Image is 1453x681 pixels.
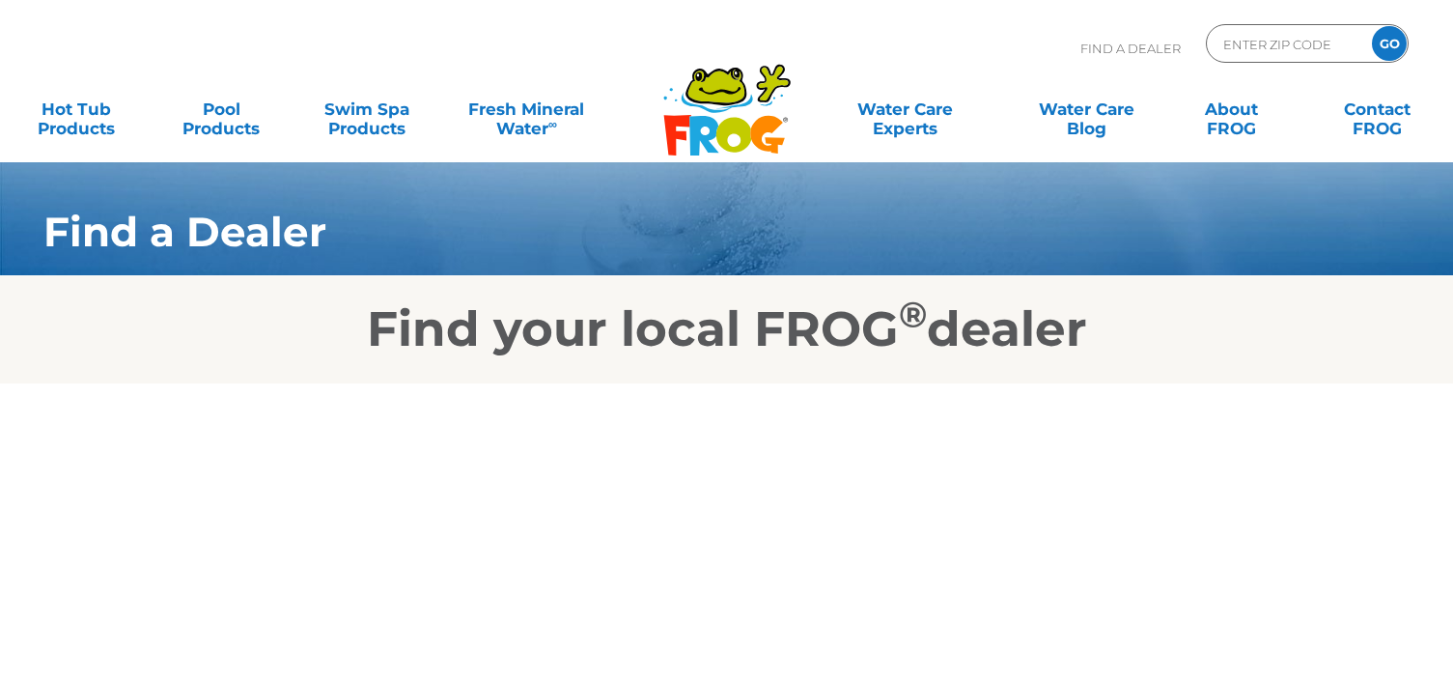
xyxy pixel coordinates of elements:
input: GO [1372,26,1407,61]
p: Find A Dealer [1080,24,1181,72]
sup: ∞ [548,117,557,131]
a: Water CareBlog [1029,90,1142,128]
a: PoolProducts [165,90,278,128]
a: Fresh MineralWater∞ [456,90,598,128]
h1: Find a Dealer [43,209,1297,255]
a: AboutFROG [1175,90,1288,128]
a: ContactFROG [1321,90,1434,128]
sup: ® [899,293,927,336]
a: Hot TubProducts [19,90,132,128]
a: Water CareExperts [814,90,997,128]
h2: Find your local FROG dealer [14,300,1439,358]
a: Swim SpaProducts [310,90,423,128]
img: Frog Products Logo [653,39,801,156]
